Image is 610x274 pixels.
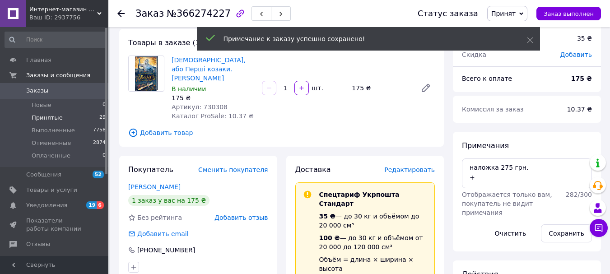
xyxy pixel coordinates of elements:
[462,191,552,216] span: Отображается только вам, покупатель не видит примечания
[127,229,190,238] div: Добавить email
[295,165,331,174] span: Доставка
[487,224,534,242] button: Очистить
[29,5,97,14] span: Интернет-магазин "Книжный мир"
[172,112,253,120] span: Каталог ProSale: 10.37 ₴
[348,82,413,94] div: 175 ₴
[319,213,335,220] span: 35 ₴
[319,255,428,273] div: Объём = длина × ширина × высота
[26,71,90,79] span: Заказы и сообщения
[136,229,190,238] div: Добавить email
[128,38,203,47] span: Товары в заказе (1)
[462,51,486,58] span: Скидка
[571,75,592,82] b: 175 ₴
[462,158,592,188] textarea: наложка 275 грн. +
[560,51,592,58] span: Добавить
[172,93,255,102] div: 175 ₴
[567,106,592,113] span: 10.37 ₴
[26,186,77,194] span: Товары и услуги
[462,106,524,113] span: Комиссия за заказ
[26,171,61,179] span: Сообщения
[86,201,97,209] span: 19
[26,87,48,95] span: Заказы
[319,233,428,251] div: — до 30 кг и объёмом от 20 000 до 120 000 см³
[135,56,158,91] img: Мамай, або Перші козаки. Дмитро Воронський
[172,85,206,93] span: В наличии
[214,214,268,221] span: Добавить отзыв
[172,103,228,111] span: Артикул: 730308
[310,84,324,93] div: шт.
[417,79,435,97] a: Редактировать
[167,8,231,19] span: №366274227
[319,212,428,230] div: — до 30 кг и объёмом до 20 000 см³
[26,201,67,209] span: Уведомления
[5,32,107,48] input: Поиск
[102,152,106,160] span: 0
[224,34,504,43] div: Примечание к заказу успешно сохранено!
[590,219,608,237] button: Чат с покупателем
[544,10,594,17] span: Заказ выполнен
[32,126,75,135] span: Выполненные
[93,139,106,147] span: 2874
[418,9,478,18] div: Статус заказа
[32,114,63,122] span: Принятые
[26,217,84,233] span: Показатели работы компании
[135,8,164,19] span: Заказ
[26,240,50,248] span: Отзывы
[198,166,268,173] span: Сменить покупателя
[99,114,106,122] span: 29
[319,191,400,207] span: Спецтариф Укрпошта Стандарт
[491,10,516,17] span: Принят
[172,56,246,82] a: [DEMOGRAPHIC_DATA], або Перші козаки. [PERSON_NAME]
[319,234,340,241] span: 100 ₴
[462,75,512,82] span: Всего к оплате
[32,101,51,109] span: Новые
[117,9,125,18] div: Вернуться назад
[128,128,435,138] span: Добавить товар
[137,214,182,221] span: Без рейтинга
[102,101,106,109] span: 0
[384,166,435,173] span: Редактировать
[32,152,70,160] span: Оплаченные
[566,191,592,198] span: 282 / 300
[97,201,104,209] span: 6
[462,141,509,150] span: Примечания
[572,28,597,48] div: 35 ₴
[93,171,104,178] span: 52
[128,165,173,174] span: Покупатель
[29,14,108,22] div: Ваш ID: 2937756
[541,224,592,242] button: Сохранить
[536,7,601,20] button: Заказ выполнен
[128,195,210,206] div: 1 заказ у вас на 175 ₴
[136,246,196,255] div: [PHONE_NUMBER]
[93,126,106,135] span: 7758
[128,183,181,190] a: [PERSON_NAME]
[26,56,51,64] span: Главная
[32,139,71,147] span: Отмененные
